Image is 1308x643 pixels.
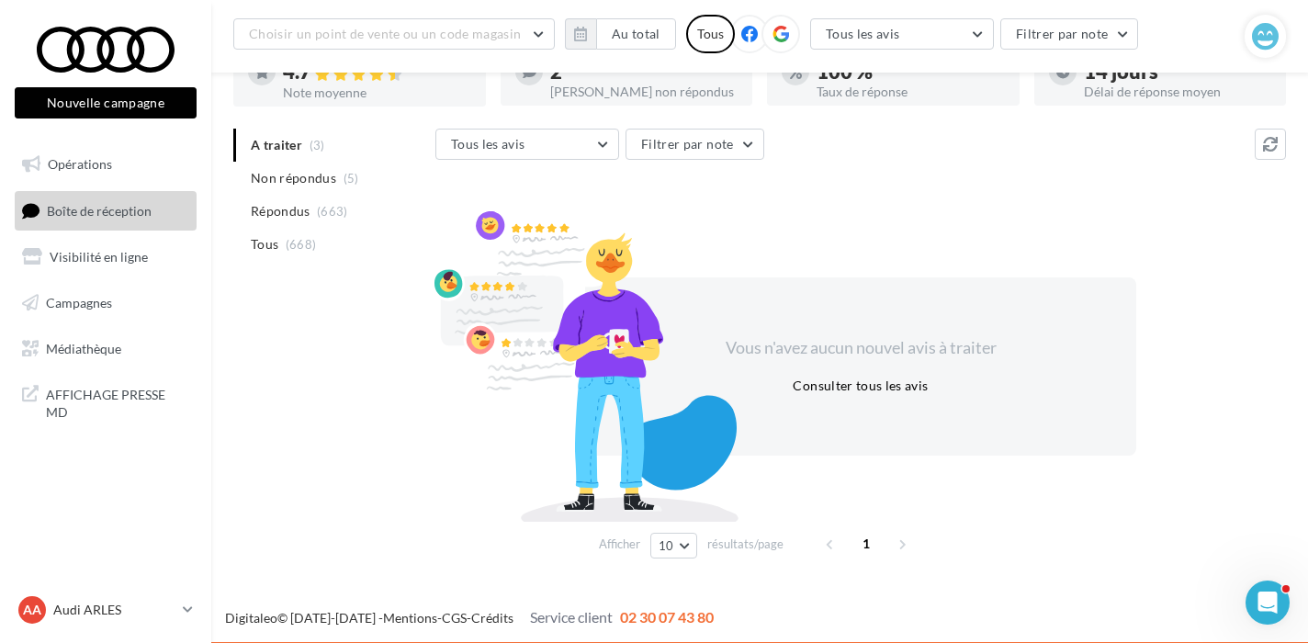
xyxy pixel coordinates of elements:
div: 14 jours [1084,62,1272,82]
a: Digitaleo [225,610,277,626]
span: Campagnes [46,295,112,310]
span: Service client [530,608,613,626]
span: Tous les avis [826,26,900,41]
span: (668) [286,237,317,252]
span: Tous les avis [451,136,525,152]
span: Opérations [48,156,112,172]
a: CGS [442,610,467,626]
span: AFFICHAGE PRESSE MD [46,382,189,422]
span: Visibilité en ligne [50,249,148,265]
button: Tous les avis [435,129,619,160]
span: 02 30 07 43 80 [620,608,714,626]
a: Mentions [383,610,437,626]
a: Boîte de réception [11,191,200,231]
div: Délai de réponse moyen [1084,85,1272,98]
span: 10 [659,538,674,553]
p: Audi ARLES [53,601,175,619]
span: Non répondus [251,169,336,187]
div: Vous n'avez aucun nouvel avis à traiter [703,336,1019,360]
span: résultats/page [707,536,784,553]
div: Tous [686,15,735,53]
div: Note moyenne [283,86,471,99]
button: Choisir un point de vente ou un code magasin [233,18,555,50]
button: Tous les avis [810,18,994,50]
a: Visibilité en ligne [11,238,200,276]
span: (663) [317,204,348,219]
button: Au total [565,18,676,50]
button: Consulter tous les avis [785,375,935,397]
iframe: Intercom live chat [1246,581,1290,625]
a: Médiathèque [11,330,200,368]
button: Filtrer par note [626,129,764,160]
span: Choisir un point de vente ou un code magasin [249,26,521,41]
div: [PERSON_NAME] non répondus [550,85,739,98]
a: Opérations [11,145,200,184]
div: 100 % [817,62,1005,82]
div: 4.7 [283,62,471,83]
span: © [DATE]-[DATE] - - - [225,610,714,626]
span: 1 [851,529,881,558]
span: Répondus [251,202,310,220]
div: Taux de réponse [817,85,1005,98]
button: Nouvelle campagne [15,87,197,118]
span: Tous [251,235,278,254]
button: Au total [596,18,676,50]
a: AA Audi ARLES [15,592,197,627]
span: Boîte de réception [47,202,152,218]
a: AFFICHAGE PRESSE MD [11,375,200,429]
span: Afficher [599,536,640,553]
span: (5) [344,171,359,186]
a: Crédits [471,610,513,626]
div: 2 [550,62,739,82]
button: 10 [650,533,697,558]
span: AA [23,601,41,619]
button: Filtrer par note [1000,18,1139,50]
a: Campagnes [11,284,200,322]
span: Médiathèque [46,340,121,355]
